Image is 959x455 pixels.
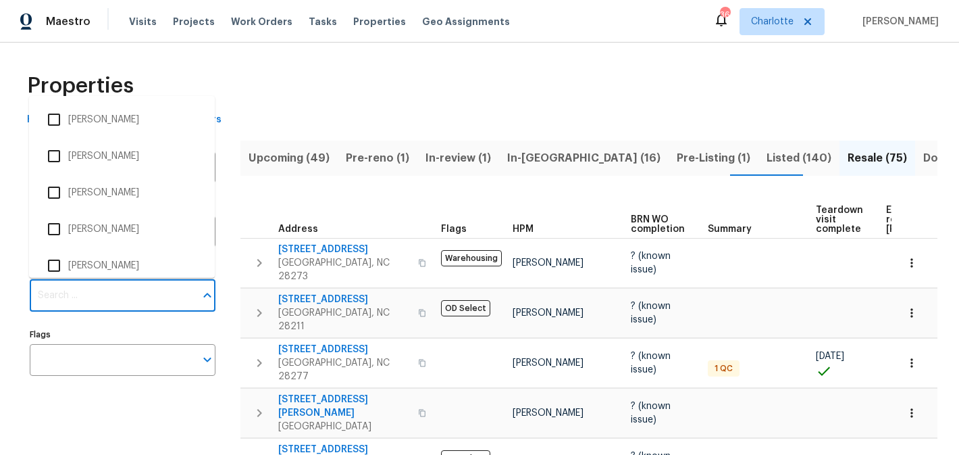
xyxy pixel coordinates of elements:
[129,15,157,28] span: Visits
[709,363,738,375] span: 1 QC
[278,420,410,433] span: [GEOGRAPHIC_DATA]
[816,352,844,361] span: [DATE]
[631,302,671,325] span: ? (known issue)
[278,224,318,234] span: Address
[720,8,729,22] div: 36
[40,252,204,280] li: [PERSON_NAME]
[198,286,217,305] button: Close
[848,149,907,168] span: Resale (75)
[631,215,685,234] span: BRN WO completion
[513,408,584,418] span: [PERSON_NAME]
[278,293,410,306] span: [STREET_ADDRESS]
[441,224,467,234] span: Flags
[309,17,337,26] span: Tasks
[278,256,410,283] span: [GEOGRAPHIC_DATA], NC 28273
[425,149,491,168] span: In-review (1)
[30,331,215,339] label: Flags
[346,149,409,168] span: Pre-reno (1)
[278,343,410,356] span: [STREET_ADDRESS]
[857,15,939,28] span: [PERSON_NAME]
[513,258,584,268] span: [PERSON_NAME]
[46,15,90,28] span: Maestro
[40,142,204,170] li: [PERSON_NAME]
[27,79,134,93] span: Properties
[513,358,584,368] span: [PERSON_NAME]
[441,300,490,316] span: OD Select
[767,149,831,168] span: Listed (140)
[22,107,85,133] button: Hide filters
[513,308,584,318] span: [PERSON_NAME]
[631,352,671,375] span: ? (known issue)
[278,356,410,383] span: [GEOGRAPHIC_DATA], NC 28277
[173,15,215,28] span: Projects
[40,105,204,134] li: [PERSON_NAME]
[422,15,510,28] span: Geo Assignments
[278,243,410,256] span: [STREET_ADDRESS]
[353,15,406,28] span: Properties
[507,149,660,168] span: In-[GEOGRAPHIC_DATA] (16)
[249,149,330,168] span: Upcoming (49)
[40,215,204,243] li: [PERSON_NAME]
[27,112,80,128] span: Hide filters
[631,252,671,274] span: ? (known issue)
[198,350,217,369] button: Open
[631,402,671,425] span: ? (known issue)
[816,206,863,234] span: Teardown visit complete
[278,393,410,420] span: [STREET_ADDRESS][PERSON_NAME]
[231,15,292,28] span: Work Orders
[278,306,410,333] span: [GEOGRAPHIC_DATA], NC 28211
[441,250,502,266] span: Warehousing
[513,224,534,234] span: HPM
[677,149,750,168] span: Pre-Listing (1)
[40,178,204,207] li: [PERSON_NAME]
[708,224,752,234] span: Summary
[751,15,794,28] span: Charlotte
[30,280,195,312] input: Search ...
